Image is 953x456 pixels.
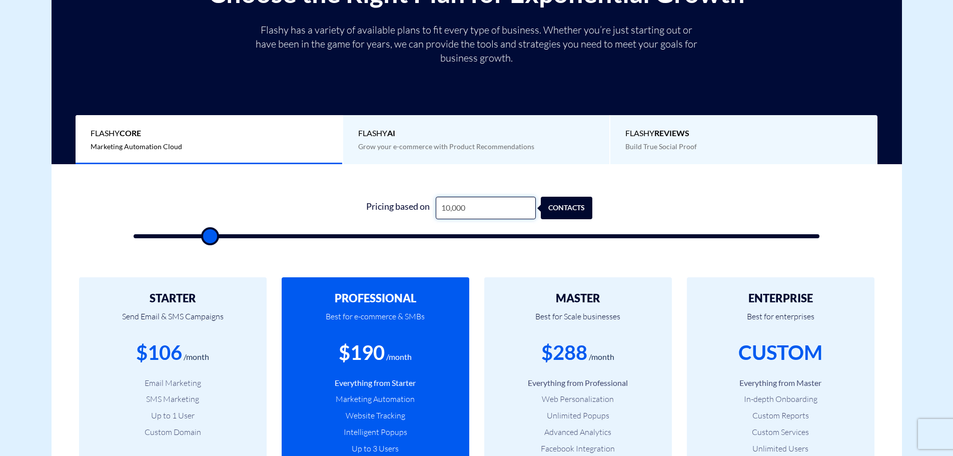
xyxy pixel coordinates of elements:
div: $288 [541,338,587,367]
li: Everything from Starter [297,377,454,389]
p: Send Email & SMS Campaigns [94,304,252,338]
li: Web Personalization [499,393,657,405]
p: Best for e-commerce & SMBs [297,304,454,338]
div: $190 [339,338,385,367]
div: /month [386,351,412,363]
li: Marketing Automation [297,393,454,405]
b: AI [387,128,395,138]
span: Flashy [91,128,327,139]
p: Flashy has a variety of available plans to fit every type of business. Whether you’re just starti... [252,23,702,65]
span: Flashy [625,128,862,139]
div: /month [589,351,614,363]
li: Custom Reports [702,410,859,421]
li: In-depth Onboarding [702,393,859,405]
div: CUSTOM [738,338,822,367]
h2: ENTERPRISE [702,292,859,304]
b: Core [120,128,141,138]
li: Email Marketing [94,377,252,389]
p: Best for enterprises [702,304,859,338]
li: Up to 1 User [94,410,252,421]
div: /month [184,351,209,363]
li: Up to 3 Users [297,443,454,454]
div: Pricing based on [361,197,436,219]
div: contacts [548,197,600,219]
span: Flashy [358,128,595,139]
h2: STARTER [94,292,252,304]
li: Custom Domain [94,426,252,438]
li: Advanced Analytics [499,426,657,438]
li: Everything from Professional [499,377,657,389]
p: Best for Scale businesses [499,304,657,338]
b: REVIEWS [654,128,689,138]
span: Grow your e-commerce with Product Recommendations [358,142,534,151]
li: Unlimited Popups [499,410,657,421]
li: Custom Services [702,426,859,438]
span: Build True Social Proof [625,142,697,151]
li: Website Tracking [297,410,454,421]
li: Facebook Integration [499,443,657,454]
li: Intelligent Popups [297,426,454,438]
li: Everything from Master [702,377,859,389]
li: Unlimited Users [702,443,859,454]
h2: MASTER [499,292,657,304]
li: SMS Marketing [94,393,252,405]
h2: PROFESSIONAL [297,292,454,304]
span: Marketing Automation Cloud [91,142,182,151]
div: $106 [136,338,182,367]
